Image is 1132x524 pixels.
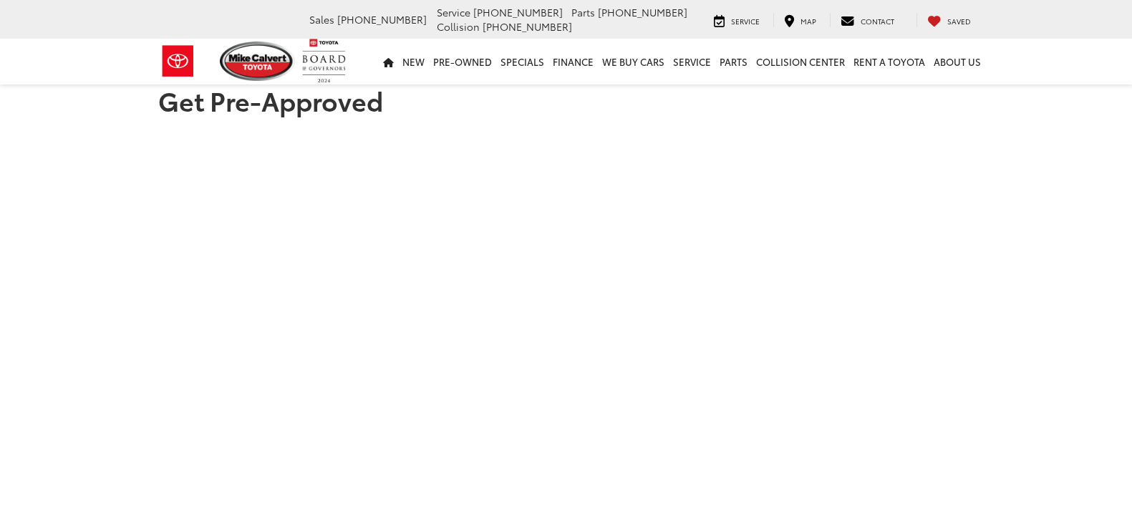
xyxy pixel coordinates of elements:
span: Collision [437,19,480,34]
img: Mike Calvert Toyota [220,42,296,81]
span: [PHONE_NUMBER] [337,12,427,26]
a: Map [773,13,827,27]
a: Contact [830,13,905,27]
h1: Get Pre-Approved [158,86,974,115]
img: Toyota [151,38,205,84]
span: [PHONE_NUMBER] [473,5,563,19]
a: Home [379,39,398,84]
span: [PHONE_NUMBER] [598,5,687,19]
span: Map [800,16,816,26]
a: Collision Center [752,39,849,84]
span: [PHONE_NUMBER] [483,19,572,34]
a: About Us [929,39,985,84]
span: Saved [947,16,971,26]
span: Parts [571,5,595,19]
span: Service [437,5,470,19]
a: WE BUY CARS [598,39,669,84]
a: Parts [715,39,752,84]
span: Sales [309,12,334,26]
a: Specials [496,39,548,84]
a: Service [703,13,770,27]
a: Pre-Owned [429,39,496,84]
span: Service [731,16,760,26]
a: Rent a Toyota [849,39,929,84]
a: Finance [548,39,598,84]
a: New [398,39,429,84]
span: Contact [861,16,894,26]
a: Service [669,39,715,84]
a: My Saved Vehicles [916,13,982,27]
